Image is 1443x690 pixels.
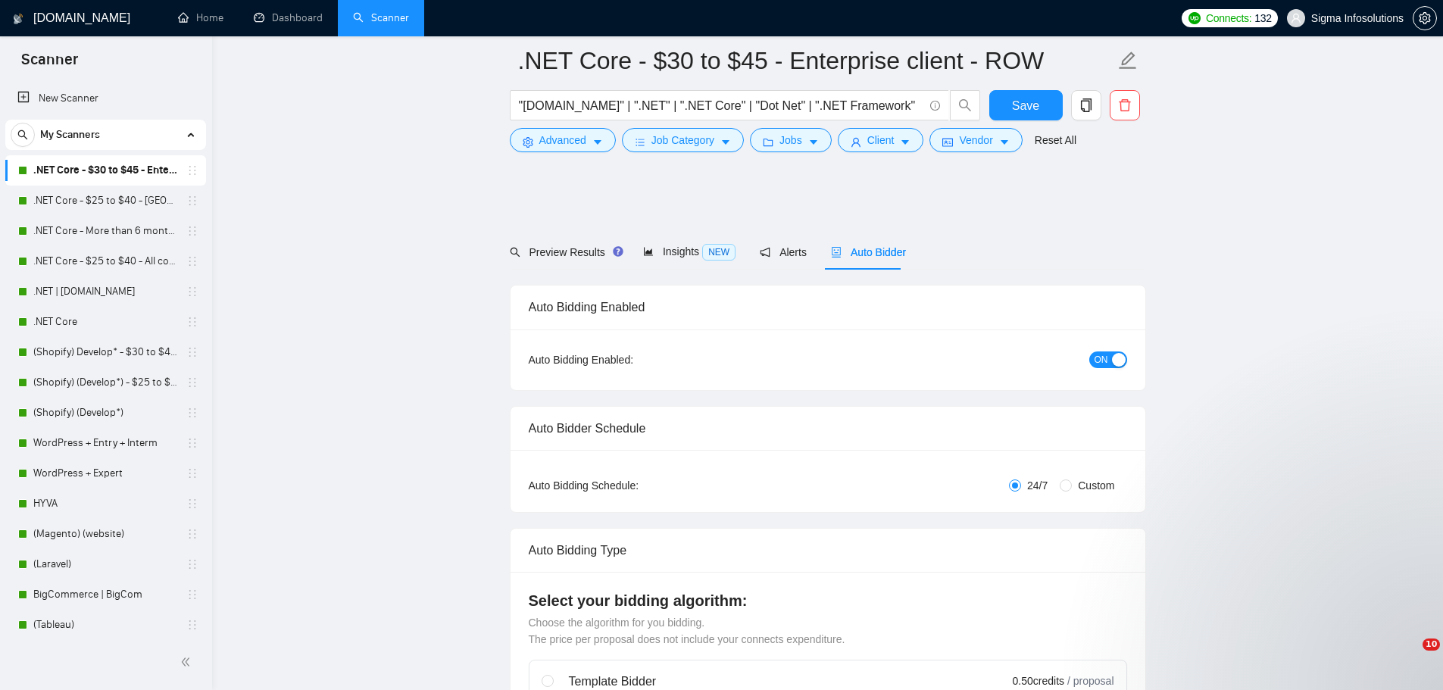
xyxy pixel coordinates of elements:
[33,367,177,398] a: (Shopify) (Develop*) - $25 to $40 - [GEOGRAPHIC_DATA] and Ocenia
[529,286,1127,329] div: Auto Bidding Enabled
[13,7,23,31] img: logo
[11,123,35,147] button: search
[1021,477,1054,494] span: 24/7
[33,307,177,337] a: .NET Core
[254,11,323,24] a: dashboardDashboard
[950,90,980,120] button: search
[186,346,198,358] span: holder
[808,136,819,148] span: caret-down
[510,246,619,258] span: Preview Results
[33,428,177,458] a: WordPress + Entry + Interm
[529,590,1127,611] h4: Select your bidding algorithm:
[9,48,90,80] span: Scanner
[1206,10,1251,27] span: Connects:
[1012,96,1039,115] span: Save
[1118,51,1138,70] span: edit
[33,549,177,579] a: (Laravel)
[831,246,906,258] span: Auto Bidder
[611,245,625,258] div: Tooltip anchor
[186,255,198,267] span: holder
[1413,6,1437,30] button: setting
[1035,132,1076,148] a: Reset All
[186,589,198,601] span: holder
[1067,673,1113,688] span: / proposal
[951,98,979,112] span: search
[518,42,1115,80] input: Scanner name...
[942,136,953,148] span: idcard
[1413,12,1437,24] a: setting
[1413,12,1436,24] span: setting
[186,528,198,540] span: holder
[40,120,100,150] span: My Scanners
[779,132,802,148] span: Jobs
[851,136,861,148] span: user
[186,376,198,389] span: holder
[33,519,177,549] a: (Magento) (website)
[33,458,177,489] a: WordPress + Expert
[1391,638,1428,675] iframe: Intercom live chat
[1071,90,1101,120] button: copy
[529,351,728,368] div: Auto Bidding Enabled:
[539,132,586,148] span: Advanced
[838,128,924,152] button: userClientcaret-down
[186,498,198,510] span: holder
[33,186,177,216] a: .NET Core - $25 to $40 - [GEOGRAPHIC_DATA] and [GEOGRAPHIC_DATA]
[519,96,923,115] input: Search Freelance Jobs...
[643,245,736,258] span: Insights
[17,83,194,114] a: New Scanner
[635,136,645,148] span: bars
[186,467,198,479] span: holder
[900,136,910,148] span: caret-down
[750,128,832,152] button: folderJobscaret-down
[930,101,940,111] span: info-circle
[959,132,992,148] span: Vendor
[651,132,714,148] span: Job Category
[186,407,198,419] span: holder
[523,136,533,148] span: setting
[186,286,198,298] span: holder
[178,11,223,24] a: homeHome
[186,316,198,328] span: holder
[353,11,409,24] a: searchScanner
[510,128,616,152] button: settingAdvancedcaret-down
[33,276,177,307] a: .NET | [DOMAIN_NAME]
[1072,477,1120,494] span: Custom
[989,90,1063,120] button: Save
[1095,351,1108,368] span: ON
[5,83,206,114] li: New Scanner
[643,246,654,257] span: area-chart
[186,619,198,631] span: holder
[867,132,895,148] span: Client
[763,136,773,148] span: folder
[1254,10,1271,27] span: 132
[33,489,177,519] a: HYVA
[11,130,34,140] span: search
[33,398,177,428] a: (Shopify) (Develop*)
[592,136,603,148] span: caret-down
[33,216,177,246] a: .NET Core - More than 6 months of work
[929,128,1022,152] button: idcardVendorcaret-down
[1110,90,1140,120] button: delete
[1291,13,1301,23] span: user
[186,195,198,207] span: holder
[831,247,842,258] span: robot
[186,437,198,449] span: holder
[529,529,1127,572] div: Auto Bidding Type
[1188,12,1201,24] img: upwork-logo.png
[529,407,1127,450] div: Auto Bidder Schedule
[33,337,177,367] a: (Shopify) Develop* - $30 to $45 Enterprise
[33,610,177,640] a: (Tableau)
[1423,638,1440,651] span: 10
[760,246,807,258] span: Alerts
[999,136,1010,148] span: caret-down
[702,244,736,261] span: NEW
[510,247,520,258] span: search
[33,155,177,186] a: .NET Core - $30 to $45 - Enterprise client - ROW
[720,136,731,148] span: caret-down
[529,477,728,494] div: Auto Bidding Schedule:
[1072,98,1101,112] span: copy
[186,225,198,237] span: holder
[1013,673,1064,689] span: 0.50 credits
[1110,98,1139,112] span: delete
[622,128,744,152] button: barsJob Categorycaret-down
